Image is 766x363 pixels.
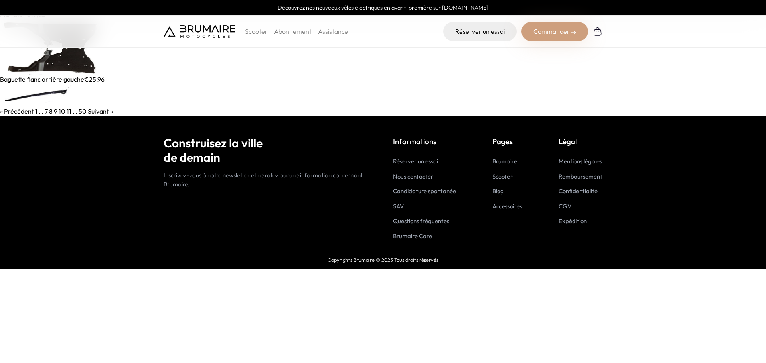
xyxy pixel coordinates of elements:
a: 8 [49,107,53,115]
a: Scooter [492,173,513,180]
a: Expédition [559,217,587,225]
a: Questions fréquentes [393,217,449,225]
img: right-arrow-2.png [571,30,576,35]
a: Confidentialité [559,187,598,195]
a: Accessoires [492,202,522,210]
p: Copyrights Brumaire © 2025 Tous droits réservés [38,256,728,264]
a: Abonnement [274,27,312,35]
p: Informations [393,136,456,147]
a: Réserver un essai [393,157,438,165]
a: Assistance [318,27,348,35]
a: Candidature spontanée [393,187,456,195]
a: Remboursement [559,173,602,180]
a: 11 [67,107,71,115]
span: … [39,107,43,115]
a: SAV [393,202,404,210]
a: Brumaire [492,157,517,165]
a: 10 [59,107,65,115]
a: Nous contacter [393,173,433,180]
a: CGV [559,202,571,210]
a: 50 [79,107,87,115]
span: … [73,107,77,115]
h2: Construisez la ville de demain [164,136,373,165]
a: 1 [35,107,38,115]
span: 9 [54,107,57,115]
a: Mentions légales [559,157,602,165]
p: Scooter [245,27,268,36]
p: Inscrivez-vous à notre newsletter et ne ratez aucune information concernant Brumaire. [164,171,373,189]
a: 7 [45,107,48,115]
img: Brumaire Motocycles [164,25,235,38]
a: Réserver un essai [443,22,517,41]
a: Brumaire Care [393,232,432,240]
a: Suivant » [88,107,113,115]
p: Légal [559,136,602,147]
a: Blog [492,187,504,195]
p: Pages [492,136,522,147]
img: Panier [593,27,602,36]
div: Commander [521,22,588,41]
